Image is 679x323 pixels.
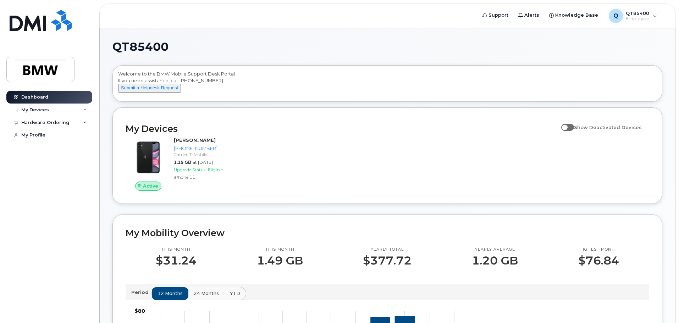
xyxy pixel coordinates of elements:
[118,71,657,99] div: Welcome to the BMW Mobile Support Desk Portal If you need assistance, call [PHONE_NUMBER].
[126,123,558,134] h2: My Devices
[118,85,181,90] a: Submit a Helpdesk Request
[126,228,649,238] h2: My Mobility Overview
[257,247,303,252] p: This month
[363,254,412,267] p: $377.72
[472,247,518,252] p: Yearly average
[156,247,197,252] p: This month
[193,160,213,165] span: at [DATE]
[134,308,145,314] tspan: $80
[174,174,247,180] div: iPhone 11
[126,137,250,191] a: Active[PERSON_NAME][PHONE_NUMBER]Carrier: T-Mobile1.15 GBat [DATE]Upgrade Status:EligibleiPhone 11
[112,41,169,52] span: QT85400
[363,247,412,252] p: Yearly total
[472,254,518,267] p: 1.20 GB
[208,167,223,172] span: Eligible
[156,254,197,267] p: $31.24
[143,183,158,189] span: Active
[131,289,151,296] p: Period
[174,160,191,165] span: 1.15 GB
[257,254,303,267] p: 1.49 GB
[174,167,206,172] span: Upgrade Status:
[574,124,642,130] span: Show Deactivated Devices
[131,140,165,174] img: iPhone_11.jpg
[118,84,181,93] button: Submit a Helpdesk Request
[578,254,619,267] p: $76.84
[561,121,567,126] input: Show Deactivated Devices
[230,290,240,297] span: YTD
[194,290,219,297] span: 24 months
[174,137,216,143] strong: [PERSON_NAME]
[174,151,247,157] div: Carrier: T-Mobile
[174,145,247,152] div: [PHONE_NUMBER]
[578,247,619,252] p: Highest month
